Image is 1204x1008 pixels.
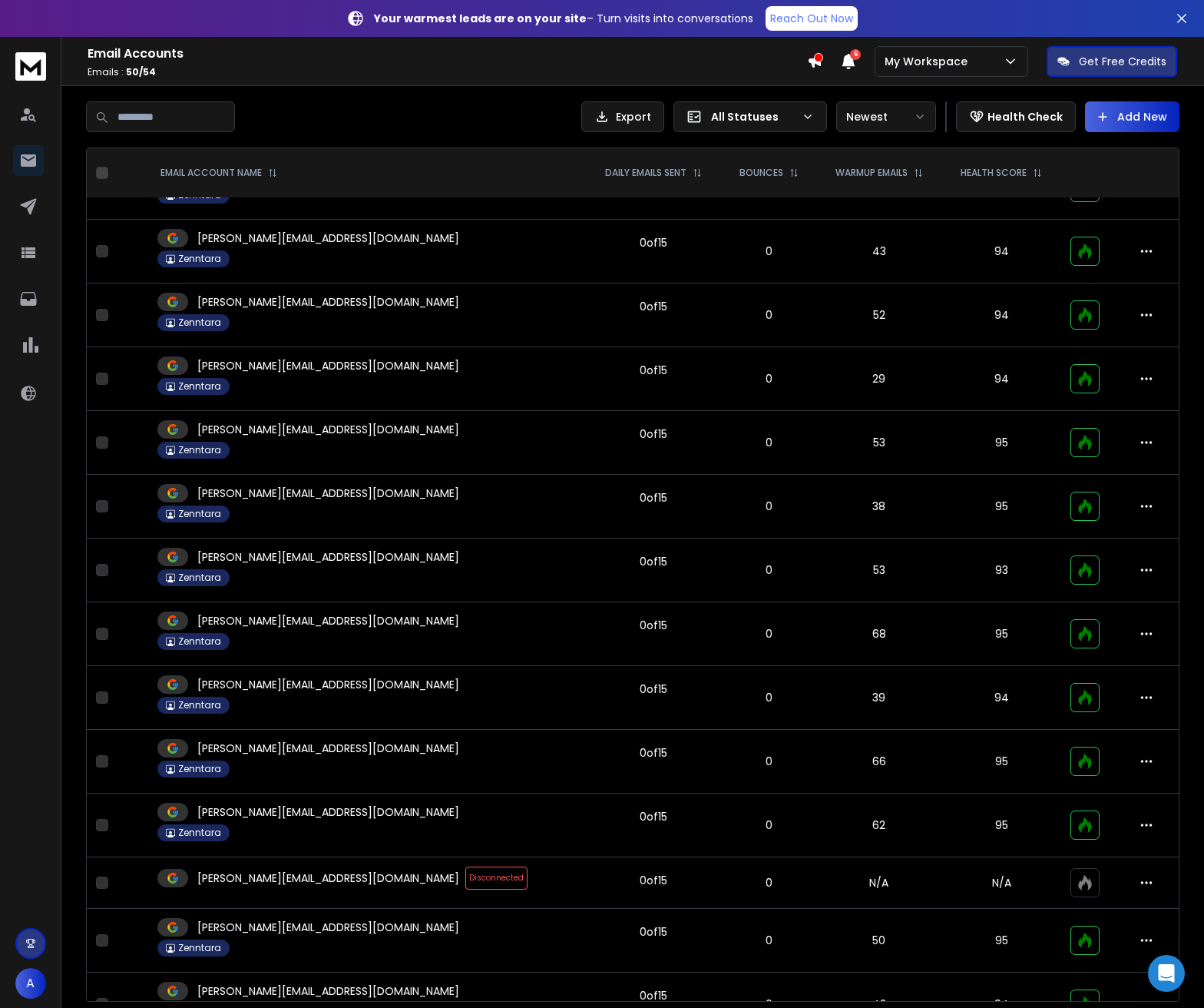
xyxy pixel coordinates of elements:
p: N/A [951,875,1052,890]
p: Zenntara [178,699,221,711]
td: 68 [816,602,942,666]
div: Domain: [URL] [40,40,109,52]
a: Reach Out Now [766,6,858,31]
h1: Email Accounts [88,45,807,63]
td: 66 [816,730,942,794]
p: [PERSON_NAME][EMAIL_ADDRESS][DOMAIN_NAME] [197,870,459,886]
p: 0 [731,933,807,948]
p: [PERSON_NAME][EMAIL_ADDRESS][DOMAIN_NAME] [197,677,459,692]
p: [PERSON_NAME][EMAIL_ADDRESS][DOMAIN_NAME] [197,804,459,820]
td: 94 [942,347,1061,411]
p: 0 [731,817,807,833]
button: A [15,968,46,999]
button: Add New [1085,101,1179,132]
p: 0 [731,690,807,705]
p: [PERSON_NAME][EMAIL_ADDRESS][DOMAIN_NAME] [197,358,459,373]
p: [PERSON_NAME][EMAIL_ADDRESS][DOMAIN_NAME] [197,983,459,999]
div: 0 of 15 [640,363,667,378]
button: Newest [836,101,936,132]
p: [PERSON_NAME][EMAIL_ADDRESS][DOMAIN_NAME] [197,549,459,565]
div: 0 of 15 [640,554,667,569]
p: Zenntara [178,635,221,648]
p: WARMUP EMAILS [835,167,908,179]
div: 0 of 15 [640,873,667,888]
img: website_grey.svg [25,40,37,52]
div: 0 of 15 [640,988,667,1003]
div: Domain Overview [58,91,137,101]
p: Zenntara [178,827,221,839]
p: 0 [731,435,807,450]
button: Get Free Credits [1047,46,1177,77]
div: 0 of 15 [640,618,667,633]
p: [PERSON_NAME][EMAIL_ADDRESS][DOMAIN_NAME] [197,230,459,246]
p: 0 [731,626,807,642]
td: 95 [942,411,1061,475]
button: Export [581,101,664,132]
p: My Workspace [885,54,974,69]
td: 95 [942,730,1061,794]
p: BOUNCES [739,167,783,179]
p: 0 [731,562,807,578]
p: Zenntara [178,444,221,456]
p: Zenntara [178,942,221,954]
td: 62 [816,794,942,857]
p: All Statuses [711,109,795,124]
td: 94 [942,666,1061,730]
p: 0 [731,371,807,386]
td: 53 [816,539,942,602]
img: logo_orange.svg [25,25,37,37]
td: 53 [816,411,942,475]
td: 94 [942,220,1061,283]
p: HEALTH SCORE [961,167,1027,179]
td: 93 [942,539,1061,602]
p: Zenntara [178,763,221,775]
td: 95 [942,475,1061,539]
p: Zenntara [178,380,221,393]
span: 50 / 54 [126,65,156,78]
div: EMAIL ACCOUNT NAME [160,167,277,179]
strong: Your warmest leads are on your site [374,11,587,26]
button: Health Check [956,101,1076,132]
p: 0 [731,307,807,323]
div: 0 of 15 [640,490,667,506]
td: 95 [942,909,1061,973]
div: 0 of 15 [640,299,667,314]
p: [PERSON_NAME][EMAIL_ADDRESS][DOMAIN_NAME] [197,486,459,501]
p: [PERSON_NAME][EMAIL_ADDRESS][DOMAIN_NAME] [197,920,459,935]
img: logo [15,52,46,81]
p: [PERSON_NAME][EMAIL_ADDRESS][DOMAIN_NAME] [197,613,459,628]
div: Open Intercom Messenger [1148,955,1185,992]
td: 95 [942,602,1061,666]
span: 6 [850,49,861,60]
span: Disconnected [465,867,528,890]
div: v 4.0.24 [43,25,75,37]
p: – Turn visits into conversations [374,11,753,26]
td: 52 [816,283,942,347]
td: 94 [942,283,1061,347]
td: N/A [816,857,942,909]
p: Get Free Credits [1079,54,1166,69]
p: DAILY EMAILS SENT [605,167,686,179]
p: Reach Out Now [770,11,853,26]
img: tab_keywords_by_traffic_grey.svg [153,89,165,101]
p: [PERSON_NAME][EMAIL_ADDRESS][DOMAIN_NAME] [197,741,459,756]
div: 0 of 15 [640,809,667,824]
div: 0 of 15 [640,924,667,940]
p: [PERSON_NAME][EMAIL_ADDRESS][DOMAIN_NAME] [197,294,459,310]
p: 0 [731,499,807,514]
p: Zenntara [178,253,221,265]
td: 39 [816,666,942,730]
img: tab_domain_overview_orange.svg [41,89,54,101]
p: 0 [731,754,807,769]
p: Zenntara [178,572,221,584]
p: Emails : [88,66,807,78]
p: [PERSON_NAME][EMAIL_ADDRESS][DOMAIN_NAME] [197,422,459,437]
td: 29 [816,347,942,411]
div: 0 of 15 [640,745,667,761]
td: 50 [816,909,942,973]
div: 0 of 15 [640,235,667,250]
div: Keywords by Traffic [170,91,259,101]
p: Zenntara [178,508,221,520]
